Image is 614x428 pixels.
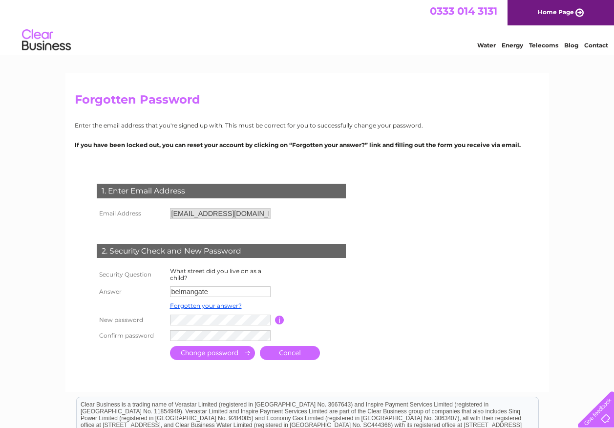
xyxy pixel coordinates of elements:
th: Security Question [94,265,168,284]
p: If you have been locked out, you can reset your account by clicking on “Forgotten your answer?” l... [75,140,540,150]
div: 2. Security Check and New Password [97,244,346,258]
a: Energy [502,42,523,49]
a: Contact [584,42,608,49]
a: Forgotten your answer? [170,302,242,309]
a: Cancel [260,346,320,360]
th: Email Address [94,206,168,221]
input: Submit [170,346,255,360]
div: 1. Enter Email Address [97,184,346,198]
a: Water [477,42,496,49]
th: New password [94,312,168,328]
div: Clear Business is a trading name of Verastar Limited (registered in [GEOGRAPHIC_DATA] No. 3667643... [77,5,538,47]
img: logo.png [21,25,71,55]
th: Answer [94,284,168,300]
input: Information [275,316,284,324]
p: Enter the email address that you're signed up with. This must be correct for you to successfully ... [75,121,540,130]
a: 0333 014 3131 [430,5,497,17]
a: Blog [564,42,578,49]
th: Confirm password [94,328,168,343]
h2: Forgotten Password [75,93,540,111]
a: Telecoms [529,42,558,49]
label: What street did you live on as a child? [170,267,261,281]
